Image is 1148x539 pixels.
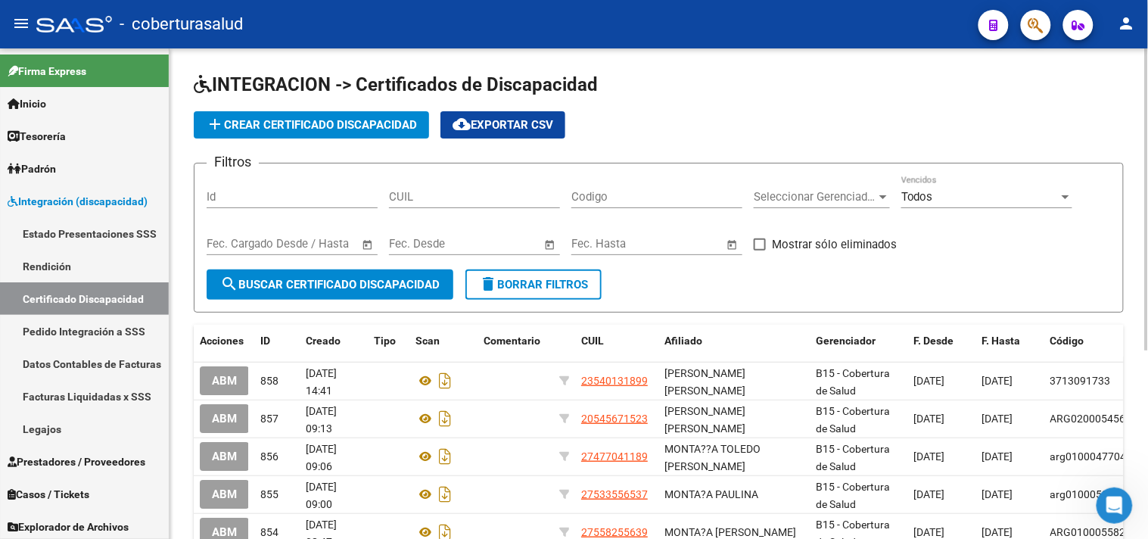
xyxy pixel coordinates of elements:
span: 27477041189 [581,450,648,463]
span: B15 - Cobertura de Salud [816,481,890,510]
span: Scan [415,335,440,347]
span: Mostrar sólo eliminados [772,235,897,254]
span: MONTA?A [PERSON_NAME] [664,526,796,538]
span: - coberturasalud [120,8,243,41]
span: [DATE] [914,450,945,463]
span: CUIL [581,335,604,347]
span: Explorador de Archivos [8,519,129,535]
input: Fecha fin [282,237,355,251]
datatable-header-cell: Gerenciador [810,325,908,357]
input: Fecha inicio [207,237,268,251]
span: Integración (discapacidad) [8,193,148,210]
button: ABM [200,480,249,508]
datatable-header-cell: Comentario [478,325,553,357]
span: 20545671523 [581,413,648,425]
span: 857 [260,413,278,425]
span: [DATE] 09:06 [306,443,337,472]
span: F. Hasta [982,335,1021,347]
span: Acciones [200,335,244,347]
button: Buscar Certificado Discapacidad [207,269,453,300]
span: [DATE] 14:41 [306,367,337,397]
button: Open calendar [359,236,377,254]
span: MONTA?A PAULINA [664,488,758,500]
input: Fecha fin [646,237,720,251]
span: ABM [212,450,237,464]
span: 3713091733 [1050,375,1111,387]
span: INTEGRACION -> Certificados de Discapacidad [194,74,598,95]
span: Código [1050,335,1084,347]
mat-icon: add [206,115,224,133]
datatable-header-cell: F. Desde [908,325,976,357]
span: Padrón [8,160,56,177]
span: [DATE] [914,488,945,500]
i: Descargar documento [435,482,455,506]
datatable-header-cell: F. Hasta [976,325,1044,357]
button: Open calendar [724,236,742,254]
mat-icon: search [220,275,238,293]
i: Descargar documento [435,369,455,393]
datatable-header-cell: Creado [300,325,368,357]
span: ABM [212,375,237,388]
input: Fecha inicio [389,237,450,251]
span: Creado [306,335,341,347]
span: Borrar Filtros [479,278,588,291]
span: 856 [260,450,278,463]
button: Exportar CSV [440,111,565,139]
mat-icon: menu [12,14,30,33]
datatable-header-cell: ID [254,325,300,357]
button: Open calendar [542,236,559,254]
datatable-header-cell: Tipo [368,325,409,357]
span: Crear Certificado Discapacidad [206,118,417,132]
span: [PERSON_NAME] [PERSON_NAME] [664,405,745,435]
span: [DATE] [982,488,1013,500]
span: Firma Express [8,63,86,79]
span: Buscar Certificado Discapacidad [220,278,440,291]
span: ABM [212,413,237,426]
span: 854 [260,526,278,538]
h3: Filtros [207,151,259,173]
mat-icon: cloud_download [453,115,471,133]
span: Tipo [374,335,396,347]
span: Gerenciador [816,335,876,347]
span: Tesorería [8,128,66,145]
span: B15 - Cobertura de Salud [816,443,890,472]
span: [DATE] [982,526,1013,538]
span: MONTA??A TOLEDO [PERSON_NAME] [664,443,761,472]
span: [DATE] 09:00 [306,481,337,510]
button: Borrar Filtros [465,269,602,300]
span: ID [260,335,270,347]
span: F. Desde [914,335,954,347]
span: Exportar CSV [453,118,553,132]
datatable-header-cell: CUIL [575,325,658,357]
span: Prestadores / Proveedores [8,453,145,470]
i: Descargar documento [435,407,455,431]
span: [DATE] [914,526,945,538]
mat-icon: delete [479,275,497,293]
button: ABM [200,404,249,432]
input: Fecha inicio [571,237,633,251]
datatable-header-cell: Afiliado [658,325,810,357]
span: Seleccionar Gerenciador [754,190,876,204]
input: Fecha fin [464,237,537,251]
span: [DATE] [914,375,945,387]
span: Todos [901,190,933,204]
span: B15 - Cobertura de Salud [816,367,890,397]
span: 27558255639 [581,526,648,538]
mat-icon: person [1118,14,1136,33]
button: Crear Certificado Discapacidad [194,111,429,139]
datatable-header-cell: Scan [409,325,478,357]
span: [PERSON_NAME] [PERSON_NAME] [664,367,745,397]
span: [DATE] 09:13 [306,405,337,435]
span: [DATE] [982,450,1013,463]
span: [DATE] [914,413,945,425]
span: Casos / Tickets [8,486,89,503]
span: 855 [260,488,278,500]
span: Afiliado [664,335,702,347]
i: Descargar documento [435,444,455,469]
span: 27533556537 [581,488,648,500]
datatable-header-cell: Acciones [194,325,254,357]
iframe: Intercom live chat [1097,488,1133,524]
span: Inicio [8,95,46,112]
span: 858 [260,375,278,387]
button: ABM [200,366,249,394]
